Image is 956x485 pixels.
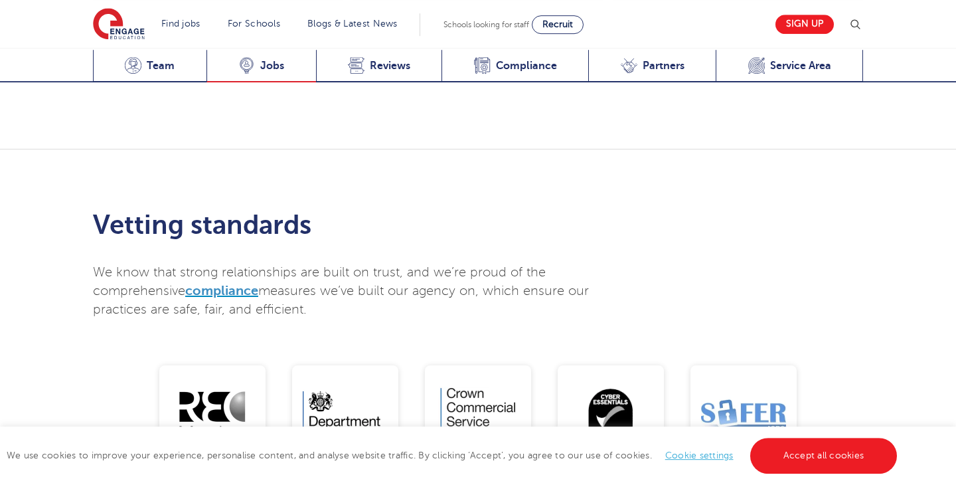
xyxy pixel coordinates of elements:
a: compliance [185,283,258,298]
a: Blogs & Latest News [307,19,398,29]
img: Safer [701,387,786,445]
a: Recruit [532,15,584,34]
span: Service Area [770,59,831,72]
a: Sign up [775,15,834,34]
a: Jobs [206,50,316,82]
a: Service Area [716,50,863,82]
img: Engage Education [93,8,145,41]
img: DOE [303,387,388,445]
a: Cookie settings [665,450,734,460]
span: Schools looking for staff [443,20,529,29]
span: Compliance [496,59,557,72]
a: Reviews [316,50,442,82]
a: Team [93,50,206,82]
span: Partners [643,59,684,72]
span: Recruit [542,19,573,29]
img: REC [170,387,255,445]
a: Compliance [441,50,588,82]
h2: Vetting standards [93,209,607,241]
span: Team [147,59,175,72]
a: Partners [588,50,716,82]
span: We use cookies to improve your experience, personalise content, and analyse website traffic. By c... [7,450,900,460]
a: Find jobs [161,19,200,29]
span: Jobs [260,59,284,72]
a: For Schools [228,19,280,29]
span: We know that strong relationships are built on trust, and we’re proud of the comprehensive [93,265,546,298]
img: Cyber Essentials [568,387,653,445]
a: Accept all cookies [750,438,898,474]
img: CCS [436,387,520,445]
span: Reviews [370,59,410,72]
span: measures we’ve built our agency on, which ensure our practices are safe, fair, and efficient. [93,284,589,317]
